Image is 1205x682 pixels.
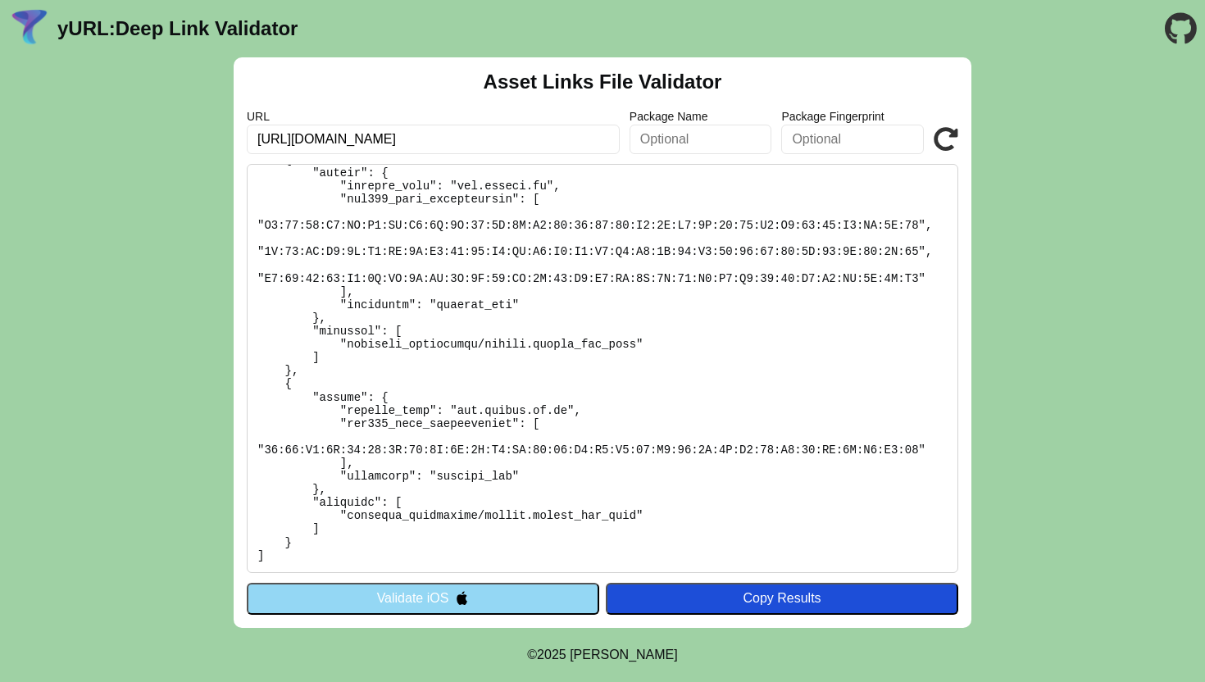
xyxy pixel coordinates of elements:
label: Package Fingerprint [781,110,924,123]
input: Optional [781,125,924,154]
label: URL [247,110,620,123]
div: Copy Results [614,591,950,606]
footer: © [527,628,677,682]
span: 2025 [537,648,566,662]
label: Package Name [630,110,772,123]
input: Required [247,125,620,154]
pre: Lorem ipsu do: sitam://co-adipisc749.elitse.do.ei/.temp-incid/utlaboreet.dolo Ma Aliquaen: Admi V... [247,164,958,573]
h2: Asset Links File Validator [484,70,722,93]
a: Michael Ibragimchayev's Personal Site [570,648,678,662]
button: Validate iOS [247,583,599,614]
button: Copy Results [606,583,958,614]
a: yURL:Deep Link Validator [57,17,298,40]
input: Optional [630,125,772,154]
img: yURL Logo [8,7,51,50]
img: appleIcon.svg [455,591,469,605]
